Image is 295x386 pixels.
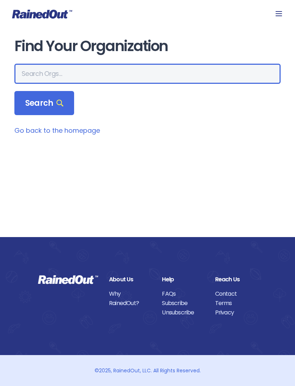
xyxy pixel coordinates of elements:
a: Subscribe [162,299,204,308]
div: Search [14,91,74,115]
div: About Us [109,275,151,284]
a: Terms [215,299,257,308]
span: Search [25,98,63,108]
a: Why RainedOut? [109,289,151,308]
a: Privacy [215,308,257,317]
h1: Find Your Organization [14,38,281,54]
a: Go back to the homepage [14,126,100,135]
div: Reach Us [215,275,257,284]
div: Help [162,275,204,284]
a: Unsubscribe [162,308,204,317]
input: Search Orgs… [14,64,281,84]
a: FAQs [162,289,204,299]
a: Contact [215,289,257,299]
